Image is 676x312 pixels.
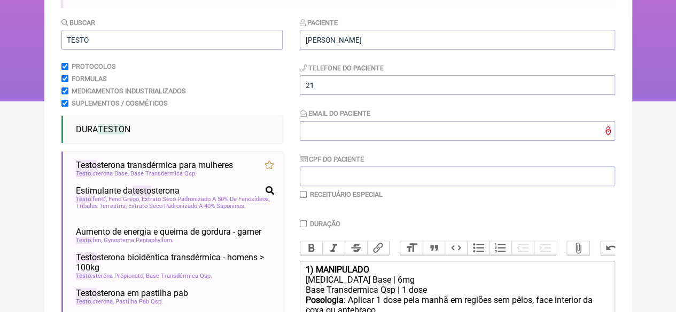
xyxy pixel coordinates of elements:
strong: Posologia [305,295,343,305]
div: Base Transdermica Qsp | 1 dose [305,285,609,295]
button: Bold [300,241,323,255]
span: Testo [76,273,92,279]
label: Suplementos / Cosméticos [72,99,168,107]
label: Telefone do Paciente [300,64,384,72]
div: [MEDICAL_DATA] Base | 6mg [305,275,609,285]
button: Attach Files [567,241,589,255]
span: Testo [76,237,92,244]
span: Testo [76,288,97,298]
button: Strikethrough [345,241,367,255]
button: Quote [423,241,445,255]
span: Testo [76,160,97,170]
label: Paciente [300,19,338,27]
span: fen [76,237,102,244]
span: sterona bioidêntica transdérmica - homens > 100kg [76,252,274,273]
label: Email do Paciente [300,109,370,117]
span: sterona Propionato [76,273,144,279]
button: Undo [601,241,623,255]
span: sterona transdérmica para mulheres [76,160,233,170]
span: Base Transdermica Qsp [130,170,197,177]
button: Link [367,241,390,255]
label: Formulas [72,75,107,83]
button: Code [445,241,467,255]
span: Testo [76,170,92,177]
span: Tribulus Terrestris, Extrato Seco Padronizado A 40% Saponinas [76,203,246,210]
span: Testo [76,196,92,203]
span: testo [133,186,151,196]
span: Aumento de energia e queima de gordura - gamer [76,227,261,237]
label: Buscar [61,19,96,27]
button: Numbers [489,241,512,255]
span: DURA N [76,124,130,134]
label: Medicamentos Industrializados [72,87,186,95]
span: sterona Base [76,170,129,177]
span: Estimulante da sterona [76,186,180,196]
label: Receituário Especial [310,190,383,198]
input: exemplo: emagrecimento, ansiedade [61,30,283,50]
button: Heading [400,241,423,255]
span: TESTO [98,124,125,134]
span: sterona [76,298,114,305]
button: Bullets [467,241,489,255]
button: Decrease Level [511,241,534,255]
span: Testo [76,252,97,262]
button: Italic [322,241,345,255]
label: CPF do Paciente [300,155,364,163]
strong: 1) MANIPULADO [305,265,369,275]
span: Gynostema Pentaphyllum [104,237,174,244]
label: Duração [310,220,340,228]
span: fen®, Feno Grego, Extrato Seco Padronizado A 50% De Fenosídeos [76,196,270,203]
span: Pastilha Pab Qsp [115,298,163,305]
button: Increase Level [534,241,556,255]
span: Base Transdérmica Qsp [146,273,212,279]
label: Protocolos [72,62,116,70]
span: Testo [76,298,92,305]
span: sterona em pastilha pab [76,288,188,298]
